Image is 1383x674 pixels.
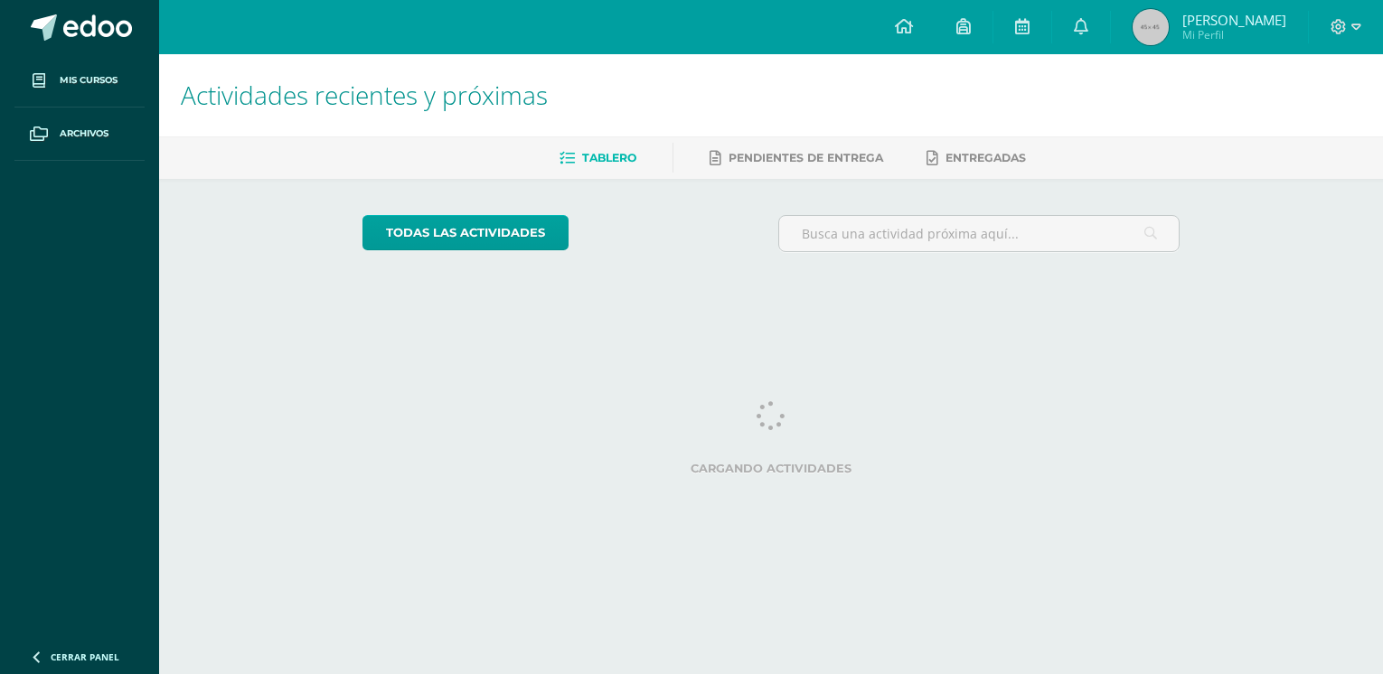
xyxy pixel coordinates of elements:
span: Mis cursos [60,73,118,88]
a: Archivos [14,108,145,161]
a: Mis cursos [14,54,145,108]
input: Busca una actividad próxima aquí... [779,216,1180,251]
label: Cargando actividades [362,462,1181,475]
span: [PERSON_NAME] [1182,11,1286,29]
a: Pendientes de entrega [710,144,883,173]
a: Tablero [560,144,636,173]
span: Entregadas [946,151,1026,164]
span: Cerrar panel [51,651,119,663]
a: Entregadas [927,144,1026,173]
span: Archivos [60,126,108,141]
span: Tablero [582,151,636,164]
span: Mi Perfil [1182,27,1286,42]
span: Pendientes de entrega [729,151,883,164]
a: todas las Actividades [362,215,569,250]
span: Actividades recientes y próximas [181,78,548,112]
img: 45x45 [1133,9,1169,45]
